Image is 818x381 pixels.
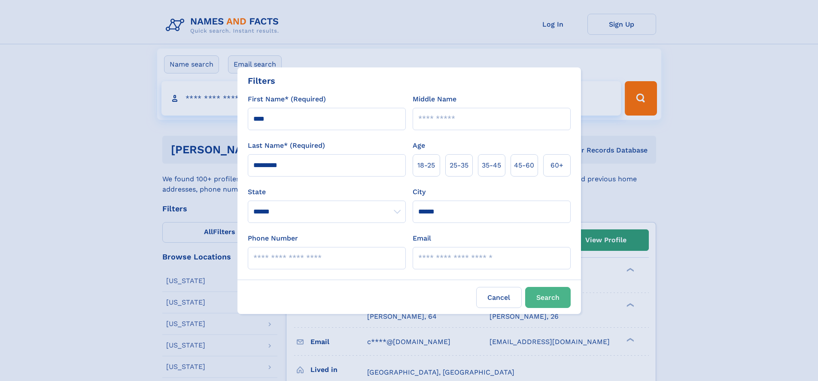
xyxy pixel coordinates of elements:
[514,160,534,171] span: 45‑60
[248,74,275,87] div: Filters
[550,160,563,171] span: 60+
[413,233,431,244] label: Email
[248,233,298,244] label: Phone Number
[476,287,522,308] label: Cancel
[450,160,468,171] span: 25‑35
[525,287,571,308] button: Search
[248,187,406,197] label: State
[413,187,426,197] label: City
[413,140,425,151] label: Age
[482,160,501,171] span: 35‑45
[413,94,456,104] label: Middle Name
[248,94,326,104] label: First Name* (Required)
[417,160,435,171] span: 18‑25
[248,140,325,151] label: Last Name* (Required)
